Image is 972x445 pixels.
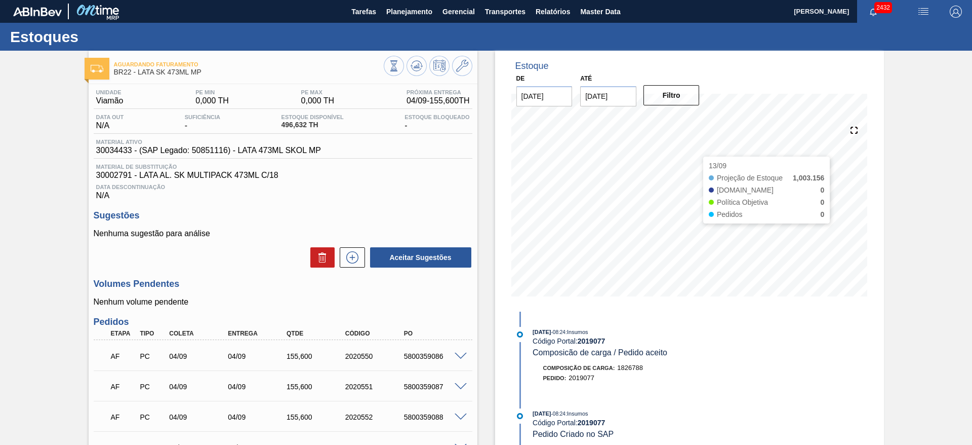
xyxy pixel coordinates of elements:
[114,61,384,67] span: Aguardando Faturamento
[452,56,472,76] button: Ir ao Master Data / Geral
[108,406,139,428] div: Aguardando Faturamento
[533,419,773,427] div: Código Portal:
[442,6,475,18] span: Gerencial
[402,114,472,130] div: -
[580,75,592,82] label: Até
[580,86,636,106] input: dd/mm/yyyy
[874,2,892,13] span: 2432
[94,298,472,307] p: Nenhum volume pendente
[94,114,127,130] div: N/A
[284,330,350,337] div: Qtde
[284,352,350,360] div: 155,600
[401,413,467,421] div: 5800359088
[386,6,432,18] span: Planejamento
[335,247,365,268] div: Nova sugestão
[543,365,615,371] span: Composição de Carga :
[343,413,409,421] div: 2020552
[108,376,139,398] div: Aguardando Faturamento
[401,352,467,360] div: 5800359086
[917,6,929,18] img: userActions
[281,121,344,129] span: 496,632 TH
[565,411,588,417] span: : Insumos
[96,146,321,155] span: 30034433 - (SAP Legado: 50851116) - LATA 473ML SKOL MP
[137,383,168,391] div: Pedido de Compra
[137,413,168,421] div: Pedido de Compra
[950,6,962,18] img: Logout
[182,114,223,130] div: -
[516,75,525,82] label: De
[96,114,124,120] span: Data out
[517,413,523,419] img: atual
[543,375,566,381] span: Pedido :
[343,383,409,391] div: 2020551
[536,6,570,18] span: Relatórios
[580,6,620,18] span: Master Data
[96,139,321,145] span: Material ativo
[485,6,525,18] span: Transportes
[225,383,291,391] div: 04/09/2025
[195,89,229,95] span: PE MIN
[114,68,384,76] span: BR22 - LATA SK 473ML MP
[108,330,139,337] div: Etapa
[225,352,291,360] div: 04/09/2025
[365,246,472,269] div: Aceitar Sugestões
[94,229,472,238] p: Nenhuma sugestão para análise
[515,61,549,71] div: Estoque
[551,411,565,417] span: - 08:24
[517,331,523,338] img: atual
[96,164,470,170] span: Material de Substituição
[111,413,136,421] p: AF
[533,337,773,345] div: Código Portal:
[96,171,470,180] span: 30002791 - LATA AL. SK MULTIPACK 473ML C/18
[94,279,472,289] h3: Volumes Pendentes
[533,329,551,335] span: [DATE]
[533,348,667,357] span: Composicão de carga / Pedido aceito
[96,184,470,190] span: Data Descontinuação
[96,89,124,95] span: Unidade
[91,65,103,72] img: Ícone
[10,31,190,43] h1: Estoques
[370,247,471,268] button: Aceitar Sugestões
[94,210,472,221] h3: Sugestões
[533,430,614,438] span: Pedido Criado no SAP
[401,330,467,337] div: PO
[857,5,889,19] button: Notificações
[301,89,335,95] span: PE MAX
[301,96,335,105] span: 0,000 TH
[343,330,409,337] div: Código
[343,352,409,360] div: 2020550
[407,56,427,76] button: Atualizar Gráfico
[617,364,643,372] span: 1826788
[225,413,291,421] div: 04/09/2025
[111,352,136,360] p: AF
[401,383,467,391] div: 5800359087
[407,96,470,105] span: 04/09 - 155,600 TH
[533,411,551,417] span: [DATE]
[578,419,605,427] strong: 2019077
[108,345,139,367] div: Aguardando Faturamento
[565,329,588,335] span: : Insumos
[407,89,470,95] span: Próxima Entrega
[643,85,700,105] button: Filtro
[225,330,291,337] div: Entrega
[111,383,136,391] p: AF
[351,6,376,18] span: Tarefas
[284,383,350,391] div: 155,600
[167,330,232,337] div: Coleta
[94,317,472,327] h3: Pedidos
[305,247,335,268] div: Excluir Sugestões
[96,96,124,105] span: Viamão
[569,374,594,382] span: 2019077
[429,56,450,76] button: Programar Estoque
[284,413,350,421] div: 155,600
[578,337,605,345] strong: 2019077
[195,96,229,105] span: 0,000 TH
[516,86,573,106] input: dd/mm/yyyy
[137,352,168,360] div: Pedido de Compra
[404,114,469,120] span: Estoque Bloqueado
[137,330,168,337] div: Tipo
[167,413,232,421] div: 04/09/2025
[551,329,565,335] span: - 08:24
[94,180,472,200] div: N/A
[167,352,232,360] div: 04/09/2025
